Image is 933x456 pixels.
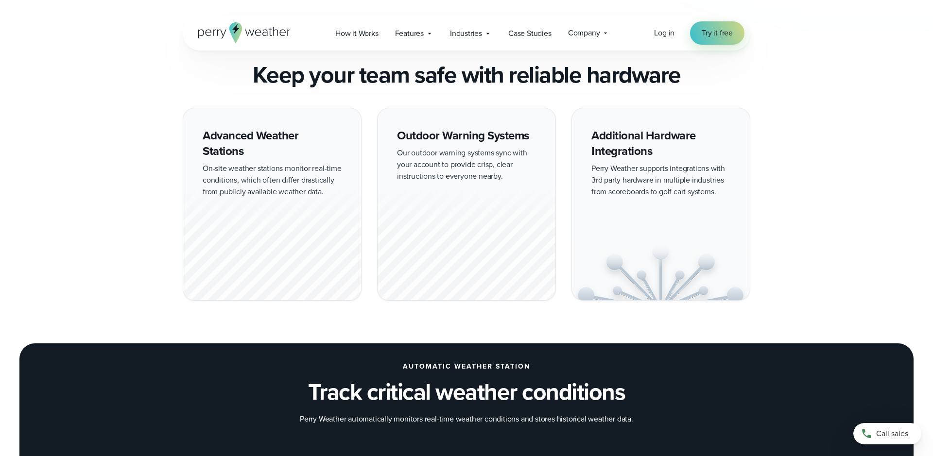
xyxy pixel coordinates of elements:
[572,243,750,301] img: Integration-Light.svg
[568,27,600,39] span: Company
[450,28,482,39] span: Industries
[508,28,552,39] span: Case Studies
[702,27,733,39] span: Try it free
[395,28,424,39] span: Features
[403,363,530,371] h2: AUTOMATIC WEATHER STATION
[327,23,387,43] a: How it Works
[876,428,908,439] span: Call sales
[253,61,681,88] h2: Keep your team safe with reliable hardware
[654,27,674,39] a: Log in
[654,27,674,38] span: Log in
[300,413,633,425] p: Perry Weather automatically monitors real-time weather conditions and stores historical weather d...
[690,21,744,45] a: Try it free
[853,423,921,444] a: Call sales
[308,378,625,405] h3: Track critical weather conditions
[335,28,379,39] span: How it Works
[500,23,560,43] a: Case Studies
